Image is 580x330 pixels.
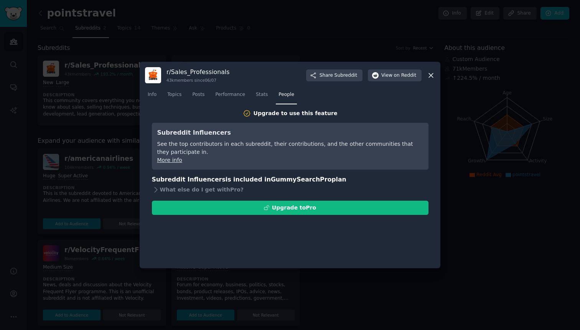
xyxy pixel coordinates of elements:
a: Stats [253,89,270,104]
span: Topics [167,91,181,98]
span: People [278,91,294,98]
span: on Reddit [394,72,416,79]
a: Topics [165,89,184,104]
h3: Subreddit Influencers is included in plan [152,175,428,185]
a: Performance [213,89,248,104]
div: See the top contributors in each subreddit, their contributions, and the other communities that t... [157,140,423,156]
span: Posts [192,91,204,98]
a: Posts [189,89,207,104]
span: GummySearch Pro [271,176,331,183]
div: Upgrade to use this feature [254,109,338,117]
button: Upgrade toPro [152,201,428,215]
span: Share [320,72,357,79]
a: Info [145,89,159,104]
div: Upgrade to Pro [272,204,316,212]
span: Info [148,91,157,98]
div: 43k members since 06/07 [166,78,229,83]
a: More info [157,157,182,163]
img: Sales_Professionals [145,67,161,83]
h3: r/ Sales_Professionals [166,68,229,76]
button: ShareSubreddit [306,69,362,82]
h3: Subreddit Influencers [157,128,423,138]
span: View [381,72,416,79]
button: Viewon Reddit [368,69,422,82]
span: Stats [256,91,268,98]
div: What else do I get with Pro ? [152,185,428,195]
a: People [276,89,297,104]
span: Subreddit [334,72,357,79]
span: Performance [215,91,245,98]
